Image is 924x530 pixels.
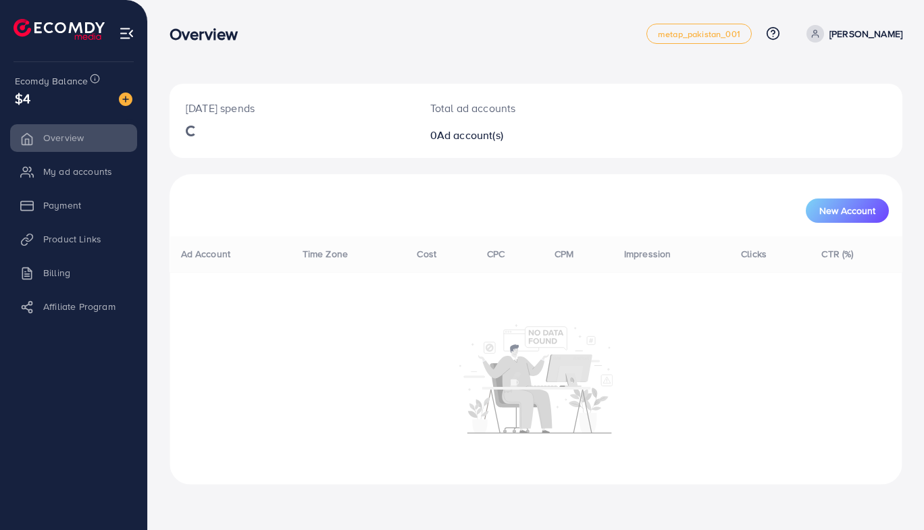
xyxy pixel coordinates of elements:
a: metap_pakistan_001 [646,24,752,44]
img: menu [119,26,134,41]
p: Total ad accounts [430,100,581,116]
h2: 0 [430,129,581,142]
a: [PERSON_NAME] [801,25,902,43]
p: [PERSON_NAME] [829,26,902,42]
img: image [119,92,132,106]
h3: Overview [170,24,249,44]
span: Ad account(s) [437,128,503,142]
span: metap_pakistan_001 [658,30,740,38]
p: [DATE] spends [186,100,398,116]
span: New Account [819,206,875,215]
button: New Account [806,198,889,223]
span: Ecomdy Balance [15,74,88,88]
img: logo [14,19,105,40]
span: $4 [15,88,30,108]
